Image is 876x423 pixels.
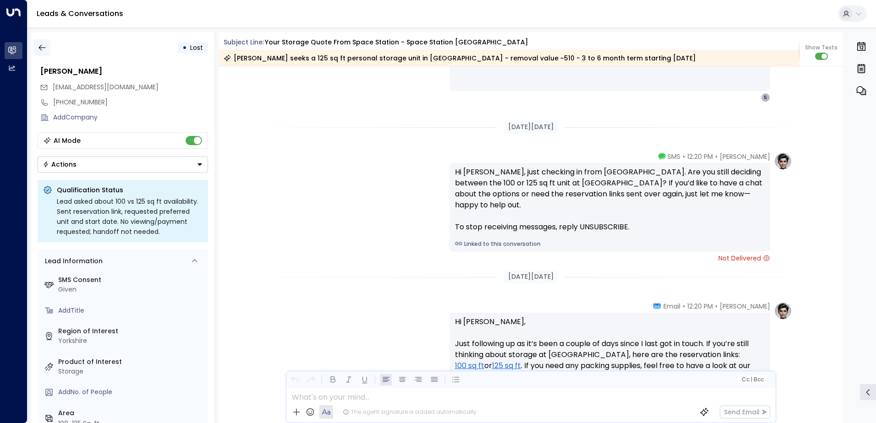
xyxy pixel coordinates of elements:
[42,256,103,266] div: Lead Information
[58,367,204,376] div: Storage
[53,82,159,92] span: [EMAIL_ADDRESS][DOMAIN_NAME]
[455,167,765,233] div: Hi [PERSON_NAME], just checking in from [GEOGRAPHIC_DATA]. Are you still deciding between the 100...
[58,357,204,367] label: Product of Interest
[455,240,765,248] a: Linked to this conversation
[58,285,204,294] div: Given
[750,376,752,383] span: |
[687,152,713,161] span: 12:20 PM
[265,38,528,47] div: Your storage quote from Space Station - Space Station [GEOGRAPHIC_DATA]
[40,66,208,77] div: [PERSON_NAME]
[224,38,264,47] span: Subject Line:
[53,82,159,92] span: Selwoodmandy@yahoo.com
[190,43,203,52] span: Lost
[53,113,208,122] div: AddCompany
[58,306,204,315] div: AddTitle
[455,360,484,371] a: 100 sq ft
[718,254,770,263] span: Not Delivered
[43,160,77,168] div: Actions
[720,152,770,161] span: [PERSON_NAME]
[761,93,770,102] div: S
[58,336,204,346] div: Yorkshire
[715,302,717,311] span: •
[182,39,187,56] div: •
[57,196,203,237] div: Lead asked about 100 vs 125 sq ft availability. Sent reservation link, requested preferred unit a...
[668,152,680,161] span: SMS
[720,302,770,311] span: [PERSON_NAME]
[54,136,81,145] div: AI Mode
[683,152,685,161] span: •
[58,408,204,418] label: Area
[687,302,713,311] span: 12:20 PM
[289,374,301,385] button: Undo
[715,152,717,161] span: •
[741,376,763,383] span: Cc Bcc
[738,375,767,384] button: Cc|Bcc
[57,185,203,195] p: Qualification Status
[58,275,204,285] label: SMS Consent
[492,360,521,371] a: 125 sq ft
[38,156,208,173] div: Button group with a nested menu
[38,156,208,173] button: Actions
[663,302,680,311] span: Email
[504,120,558,134] div: [DATE][DATE]
[504,270,558,283] div: [DATE][DATE]
[53,98,208,107] div: [PHONE_NUMBER]
[58,387,204,397] div: AddNo. of People
[58,326,204,336] label: Region of Interest
[37,8,123,19] a: Leads & Conversations
[774,302,792,320] img: profile-logo.png
[343,408,476,416] div: The agent signature is added automatically
[683,302,685,311] span: •
[224,54,696,63] div: [PERSON_NAME] seeks a 125 sq ft personal storage unit in [GEOGRAPHIC_DATA] - removal value ~510 -...
[455,316,765,393] p: Hi [PERSON_NAME], Just following up as it’s been a couple of days since I last got in touch. If y...
[805,43,838,52] span: Show Texts
[305,374,317,385] button: Redo
[774,152,792,170] img: profile-logo.png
